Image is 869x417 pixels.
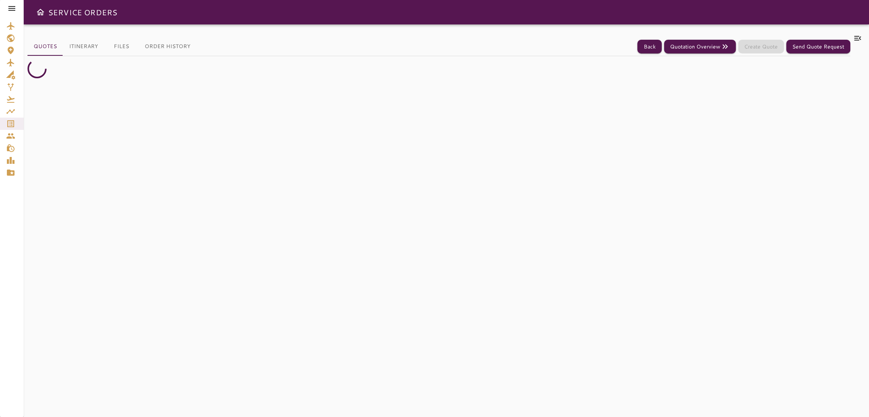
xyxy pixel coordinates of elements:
h6: SERVICE ORDERS [48,6,117,18]
button: Quotes [27,37,63,56]
button: Order History [139,37,197,56]
button: Send Quote Request [786,40,850,54]
div: basic tabs example [27,37,197,56]
button: Back [637,40,662,54]
button: Quotation Overview [664,40,736,54]
button: Open drawer [33,5,48,20]
button: Files [104,37,139,56]
button: Itinerary [63,37,104,56]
